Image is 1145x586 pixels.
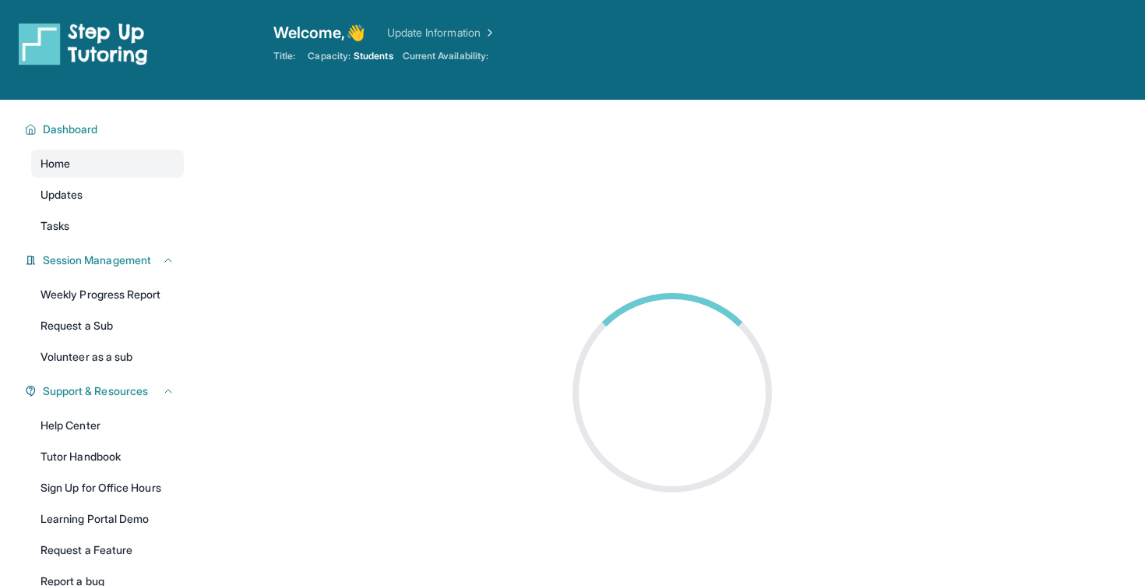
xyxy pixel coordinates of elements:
[43,383,148,399] span: Support & Resources
[308,50,351,62] span: Capacity:
[31,212,184,240] a: Tasks
[41,187,83,203] span: Updates
[31,505,184,533] a: Learning Portal Demo
[31,443,184,471] a: Tutor Handbook
[43,122,98,137] span: Dashboard
[37,252,174,268] button: Session Management
[31,281,184,309] a: Weekly Progress Report
[19,22,148,65] img: logo
[41,218,69,234] span: Tasks
[273,22,365,44] span: Welcome, 👋
[31,312,184,340] a: Request a Sub
[41,156,70,171] span: Home
[481,25,496,41] img: Chevron Right
[31,343,184,371] a: Volunteer as a sub
[31,150,184,178] a: Home
[43,252,151,268] span: Session Management
[31,536,184,564] a: Request a Feature
[403,50,488,62] span: Current Availability:
[273,50,295,62] span: Title:
[387,25,496,41] a: Update Information
[31,181,184,209] a: Updates
[37,383,174,399] button: Support & Resources
[354,50,393,62] span: Students
[31,411,184,439] a: Help Center
[31,474,184,502] a: Sign Up for Office Hours
[37,122,174,137] button: Dashboard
